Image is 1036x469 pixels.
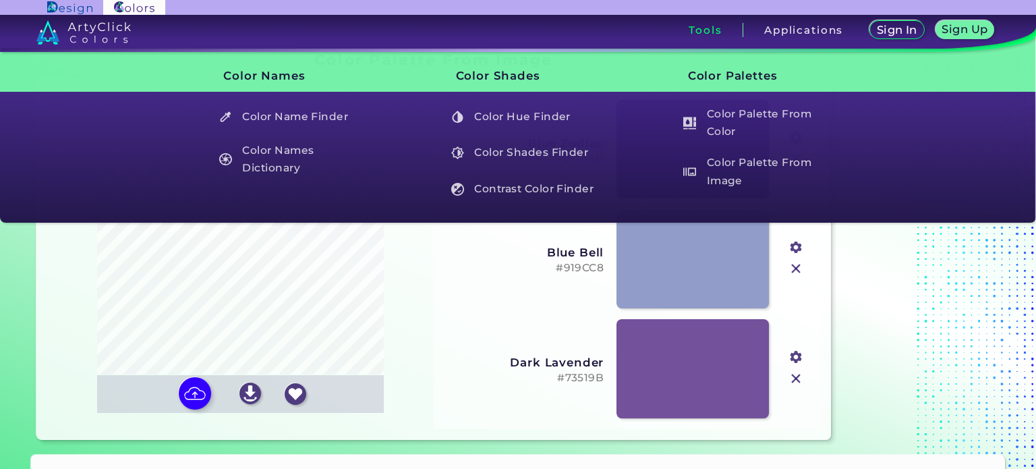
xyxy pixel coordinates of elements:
[219,111,232,123] img: icon_color_name_finder_white.svg
[676,153,835,191] a: Color Palette From Image
[451,111,464,123] img: icon_color_hue_white.svg
[179,377,211,410] img: icon picture
[937,21,993,39] a: Sign Up
[212,140,371,179] a: Color Names Dictionary
[943,24,987,35] h5: Sign Up
[443,246,604,259] h3: Blue Bell
[443,356,604,369] h3: Dark Lavender
[212,104,371,130] a: Color Name Finder
[445,140,602,166] h5: Color Shades Finder
[445,176,602,202] h5: Contrast Color Finder
[676,104,835,142] a: Color Palette From Color
[877,25,916,36] h5: Sign In
[443,262,604,275] h5: #919CC8
[451,183,464,196] img: icon_color_contrast_white.svg
[444,176,603,202] a: Contrast Color Finder
[239,383,261,404] img: icon_download_white.svg
[665,59,835,93] h3: Color Palettes
[212,140,370,179] h5: Color Names Dictionary
[201,59,371,93] h3: Color Names
[433,59,603,93] h3: Color Shades
[443,372,604,385] h5: #73519B
[47,1,92,14] img: ArtyClick Design logo
[444,104,603,130] a: Color Hue Finder
[212,104,370,130] h5: Color Name Finder
[445,104,602,130] h5: Color Hue Finder
[219,153,232,166] img: icon_color_names_dictionary_white.svg
[787,370,805,387] img: icon_close.svg
[683,117,696,130] img: icon_col_pal_col_white.svg
[787,260,805,277] img: icon_close.svg
[689,25,722,35] h3: Tools
[285,383,306,405] img: icon_favourite_white.svg
[444,140,603,166] a: Color Shades Finder
[764,25,843,35] h3: Applications
[677,104,834,142] h5: Color Palette From Color
[451,146,464,159] img: icon_color_shades_white.svg
[36,20,132,45] img: logo_artyclick_colors_white.svg
[683,165,696,178] img: icon_palette_from_image_white.svg
[677,153,834,191] h5: Color Palette From Image
[871,21,923,39] a: Sign In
